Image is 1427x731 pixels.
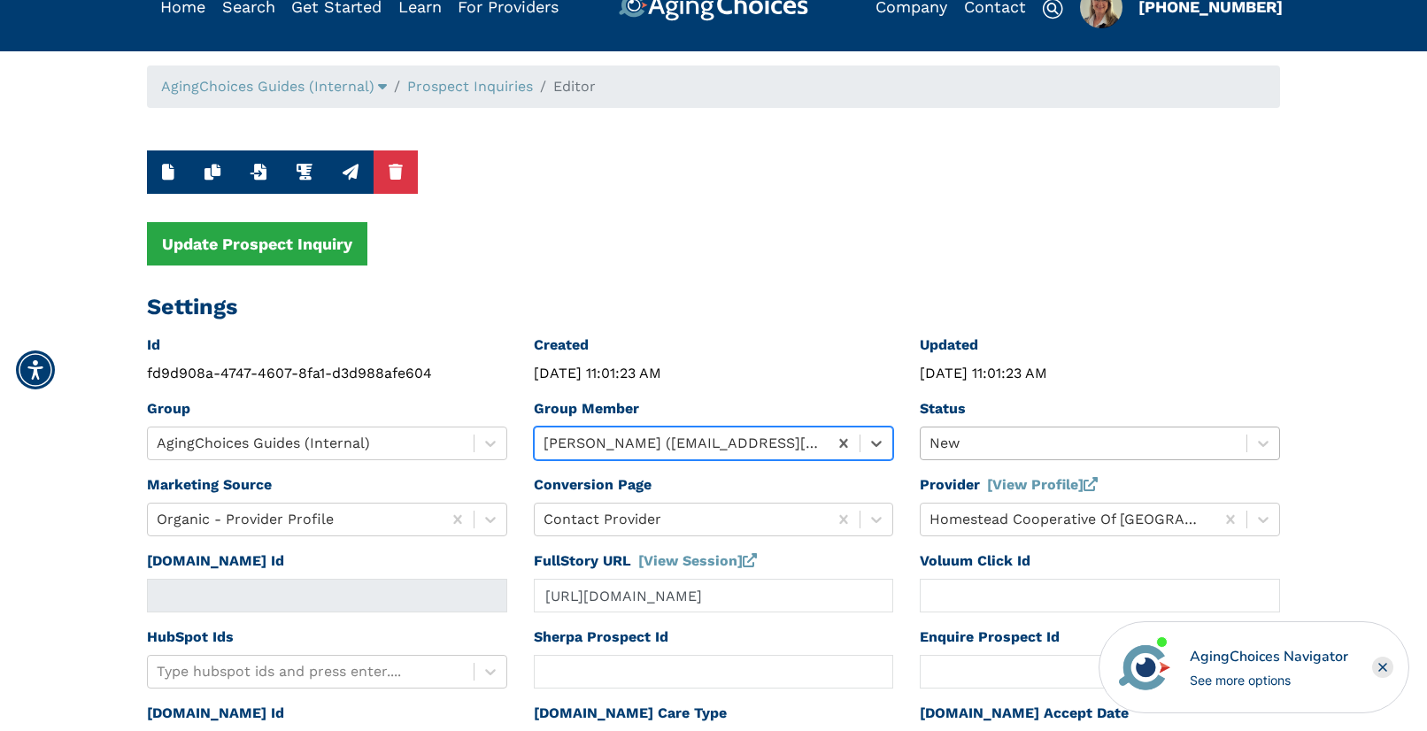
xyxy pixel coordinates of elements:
[534,398,639,419] label: Group Member
[147,294,1280,320] h2: Settings
[147,335,160,356] label: Id
[161,78,387,95] a: AgingChoices Guides (Internal)
[147,398,190,419] label: Group
[161,78,374,95] span: AgingChoices Guides (Internal)
[534,703,727,724] label: [DOMAIN_NAME] Care Type
[147,703,284,724] label: [DOMAIN_NAME] Id
[920,398,966,419] label: Status
[147,150,189,194] button: New
[1372,657,1393,678] div: Close
[920,627,1060,648] label: Enquire Prospect Id
[1115,637,1175,697] img: avatar
[235,150,282,194] button: Import from youcanbook.me
[920,550,1030,572] label: Voluum Click Id
[920,363,1280,384] div: [DATE] 11:01:23 AM
[147,65,1280,108] nav: breadcrumb
[534,627,668,648] label: Sherpa Prospect Id
[147,363,507,384] div: fd9d908a-4747-4607-8fa1-d3d988afe604
[374,150,418,194] button: Delete
[534,363,894,384] div: [DATE] 11:01:23 AM
[1190,671,1348,689] div: See more options
[534,550,757,572] label: FullStory URL
[282,150,328,194] button: Run Integration
[147,627,234,648] label: HubSpot Ids
[407,78,533,95] a: Prospect Inquiries
[147,474,272,496] label: Marketing Source
[638,552,757,569] a: [View Session]
[920,703,1129,724] label: [DOMAIN_NAME] Accept Date
[987,476,1098,493] a: [View Profile]
[147,222,367,265] button: Update Prospect Inquiry
[328,150,374,194] button: Run Caring Integration
[1190,646,1348,667] div: AgingChoices Navigator
[920,474,1098,496] label: Provider
[553,78,596,95] span: Editor
[534,335,589,356] label: Created
[534,474,652,496] label: Conversion Page
[161,76,387,97] div: Popover trigger
[920,335,978,356] label: Updated
[189,150,235,194] button: Duplicate
[16,350,55,389] div: Accessibility Menu
[147,550,284,572] label: [DOMAIN_NAME] Id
